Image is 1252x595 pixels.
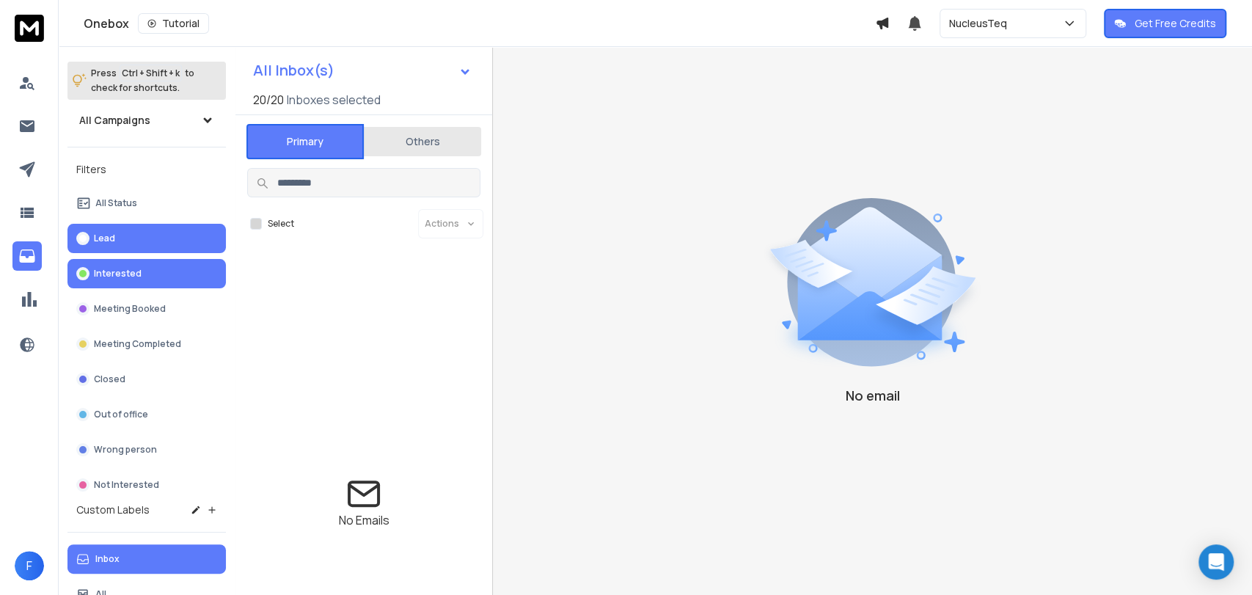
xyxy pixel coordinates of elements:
[95,553,120,565] p: Inbox
[94,409,148,420] p: Out of office
[120,65,182,81] span: Ctrl + Shift + k
[246,124,364,159] button: Primary
[287,91,381,109] h3: Inboxes selected
[268,218,294,230] label: Select
[67,189,226,218] button: All Status
[364,125,481,158] button: Others
[253,91,284,109] span: 20 / 20
[15,551,44,580] button: F
[846,385,900,406] p: No email
[94,373,125,385] p: Closed
[84,13,875,34] div: Onebox
[339,511,389,529] p: No Emails
[94,303,166,315] p: Meeting Booked
[94,233,115,244] p: Lead
[949,16,1013,31] p: NucleusTeq
[94,338,181,350] p: Meeting Completed
[67,329,226,359] button: Meeting Completed
[1198,544,1234,580] div: Open Intercom Messenger
[253,63,334,78] h1: All Inbox(s)
[94,268,142,280] p: Interested
[67,294,226,324] button: Meeting Booked
[241,56,483,85] button: All Inbox(s)
[91,66,194,95] p: Press to check for shortcuts.
[79,113,150,128] h1: All Campaigns
[67,106,226,135] button: All Campaigns
[67,224,226,253] button: Lead
[67,365,226,394] button: Closed
[1135,16,1216,31] p: Get Free Credits
[94,479,159,491] p: Not Interested
[95,197,137,209] p: All Status
[67,544,226,574] button: Inbox
[67,470,226,500] button: Not Interested
[138,13,209,34] button: Tutorial
[67,435,226,464] button: Wrong person
[76,503,150,517] h3: Custom Labels
[67,259,226,288] button: Interested
[67,159,226,180] h3: Filters
[67,400,226,429] button: Out of office
[1104,9,1226,38] button: Get Free Credits
[94,444,157,456] p: Wrong person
